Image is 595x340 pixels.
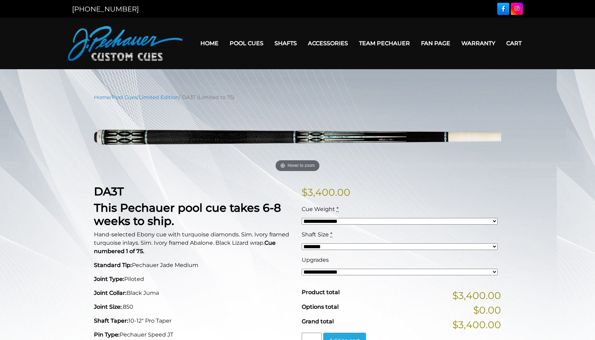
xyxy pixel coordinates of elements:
[94,262,132,268] strong: Standard Tip:
[473,303,501,317] span: $0.00
[139,94,179,100] a: Limited Edition
[224,34,269,52] a: Pool Cues
[94,303,293,311] p: .850
[94,317,293,325] p: 10-12" Pro Taper
[354,34,415,52] a: Team Pechauer
[72,5,139,13] a: [PHONE_NUMBER]
[302,289,340,296] span: Product total
[302,186,308,198] span: $
[302,231,329,238] span: Shaft Size
[302,318,334,325] span: Grand total
[94,317,128,324] strong: Shaft Taper:
[456,34,501,52] a: Warranty
[94,331,120,338] strong: Pin Type:
[68,26,183,61] img: Pechauer Custom Cues
[94,290,127,296] strong: Joint Collar:
[94,201,281,228] strong: This Pechauer pool cue takes 6-8 weeks to ship.
[94,94,501,101] nav: Breadcrumb
[94,94,110,100] a: Home
[94,276,124,282] strong: Joint Type:
[452,288,501,303] span: $3,400.00
[112,94,137,100] a: Pool Cues
[302,34,354,52] a: Accessories
[94,106,501,174] img: DA3T-UPDATED.png
[269,34,302,52] a: Shafts
[330,231,332,238] abbr: required
[94,275,293,283] p: Piloted
[94,185,124,198] strong: DA3T
[94,331,293,339] p: Pechauer Speed JT
[302,303,339,310] span: Options total
[94,289,293,297] p: Black Juma
[336,206,339,212] abbr: required
[195,34,224,52] a: Home
[302,257,329,263] span: Upgrades
[415,34,456,52] a: Fan Page
[94,303,122,310] strong: Joint Size:
[302,186,350,198] bdi: 3,400.00
[501,34,527,52] a: Cart
[94,231,289,254] span: Hand-selected Ebony cue with turquoise diamonds. Sim. Ivory framed turquoise inlays. Sim. Ivory f...
[452,317,501,332] span: $3,400.00
[94,261,293,269] p: Pechauer Jade Medium
[94,106,501,174] a: Hover to zoom
[302,206,335,212] span: Cue Weight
